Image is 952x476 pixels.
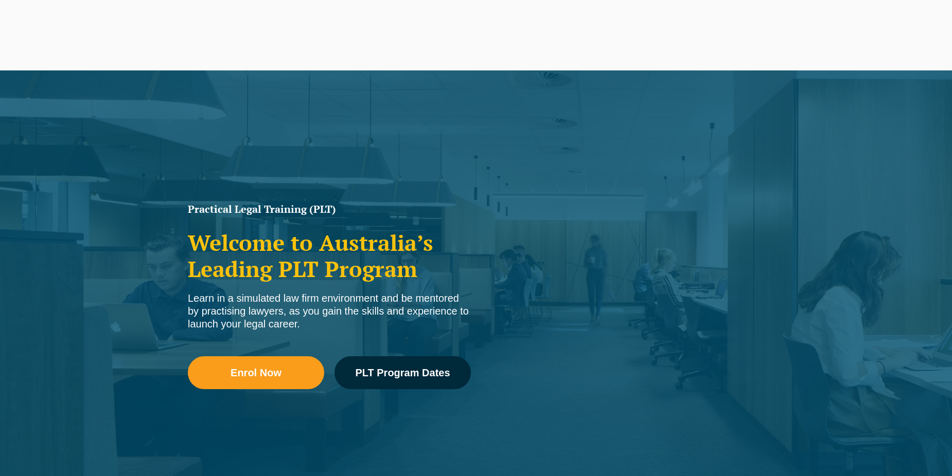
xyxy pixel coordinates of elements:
div: Learn in a simulated law firm environment and be mentored by practising lawyers, as you gain the ... [188,292,471,331]
a: Enrol Now [188,356,324,389]
span: Enrol Now [231,368,281,378]
span: PLT Program Dates [355,368,450,378]
h1: Practical Legal Training (PLT) [188,204,471,214]
a: PLT Program Dates [334,356,471,389]
h2: Welcome to Australia’s Leading PLT Program [188,230,471,282]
